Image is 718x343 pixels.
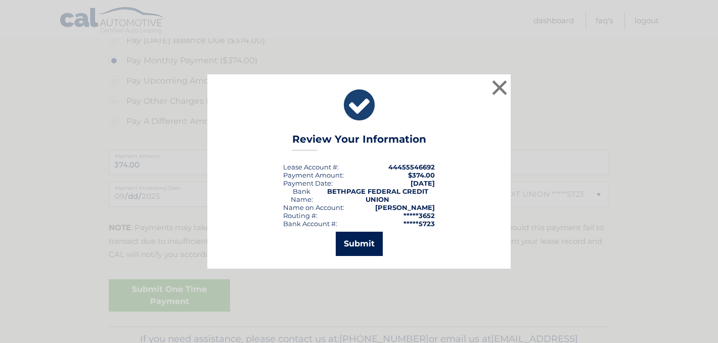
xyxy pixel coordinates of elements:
span: Payment Date [283,179,331,187]
div: : [283,179,333,187]
div: Bank Account #: [283,220,337,228]
div: Routing #: [283,211,318,220]
strong: [PERSON_NAME] [375,203,435,211]
span: $374.00 [408,171,435,179]
div: Lease Account #: [283,163,339,171]
div: Name on Account: [283,203,344,211]
strong: BETHPAGE FEDERAL CREDIT UNION [327,187,428,203]
button: Submit [336,232,383,256]
div: Payment Amount: [283,171,344,179]
h3: Review Your Information [292,133,426,151]
div: Bank Name: [283,187,321,203]
strong: 44455546692 [388,163,435,171]
span: [DATE] [411,179,435,187]
button: × [489,77,510,98]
